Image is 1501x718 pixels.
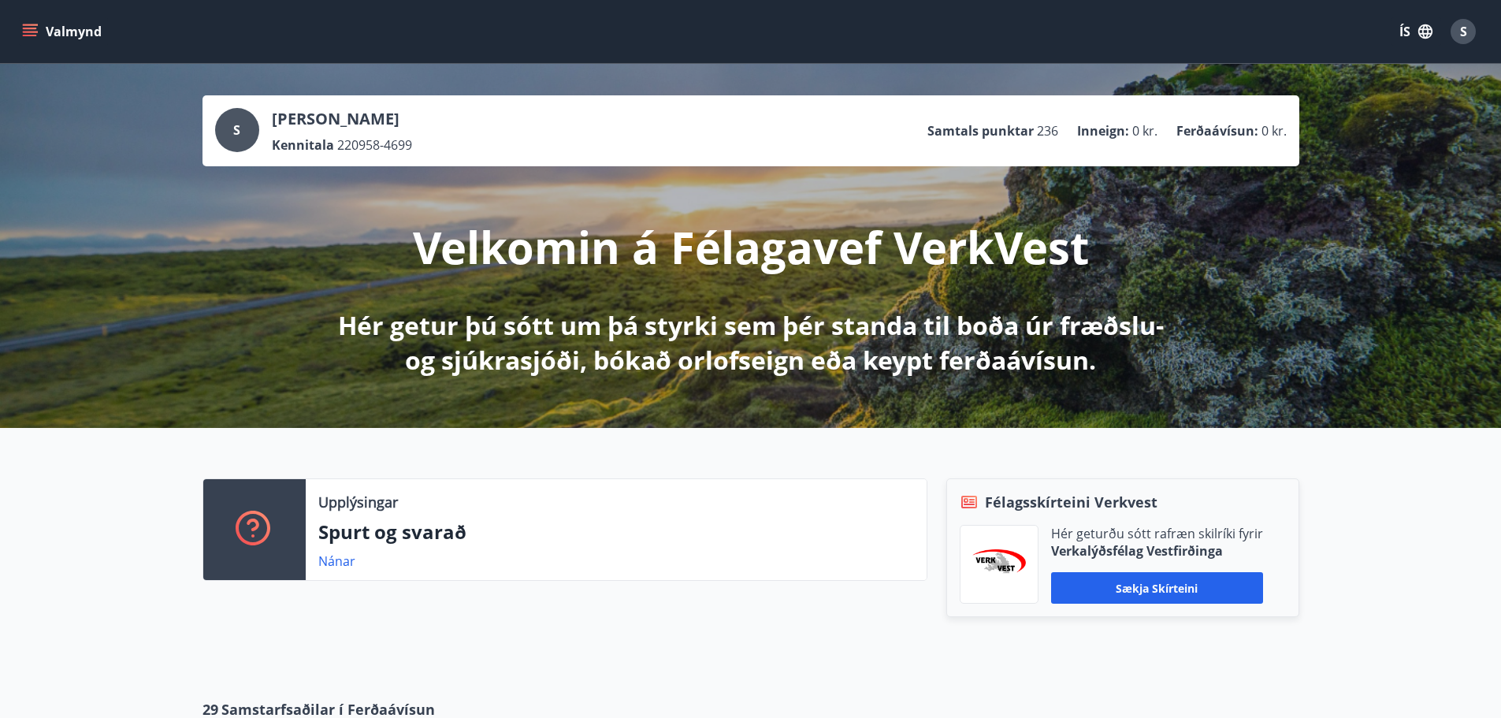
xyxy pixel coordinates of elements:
span: 0 kr. [1261,122,1287,140]
p: Spurt og svarað [318,519,914,545]
button: Sækja skírteini [1051,572,1263,604]
p: Velkomin á Félagavef VerkVest [413,217,1089,277]
span: Félagsskírteini Verkvest [985,492,1157,512]
p: Inneign : [1077,122,1129,140]
span: 0 kr. [1132,122,1157,140]
p: Upplýsingar [318,492,398,512]
p: Ferðaávísun : [1176,122,1258,140]
a: Nánar [318,552,355,570]
p: Hér getur þú sótt um þá styrki sem þér standa til boða úr fræðslu- og sjúkrasjóði, bókað orlofsei... [335,308,1167,378]
span: S [233,121,240,139]
button: menu [19,17,108,46]
p: [PERSON_NAME] [272,108,412,130]
span: 220958-4699 [337,136,412,154]
p: Samtals punktar [927,122,1034,140]
button: S [1444,13,1482,50]
img: jihgzMk4dcgjRAW2aMgpbAqQEG7LZi0j9dOLAUvz.png [972,549,1026,580]
span: 236 [1037,122,1058,140]
span: S [1460,23,1467,40]
button: ÍS [1391,17,1441,46]
p: Hér geturðu sótt rafræn skilríki fyrir [1051,525,1263,542]
p: Verkalýðsfélag Vestfirðinga [1051,542,1263,560]
p: Kennitala [272,136,334,154]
